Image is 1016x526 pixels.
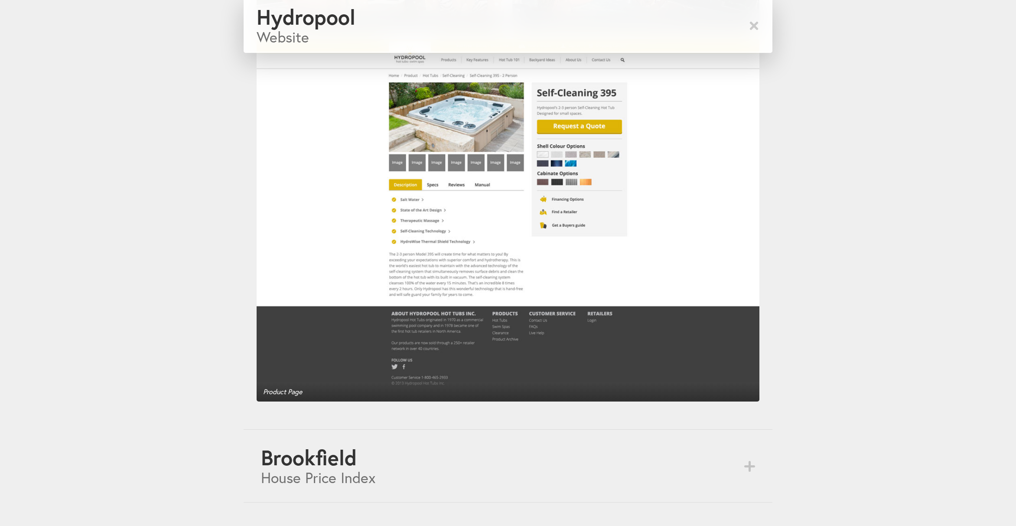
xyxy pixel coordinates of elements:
[257,39,759,402] img: Hydropool_Product_Page.jpg
[261,447,755,468] h2: Brookfield
[261,470,755,485] h3: House Price Index
[257,29,759,44] h3: Website
[257,382,759,402] h4: Product Page
[257,7,759,27] h2: Hydropool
